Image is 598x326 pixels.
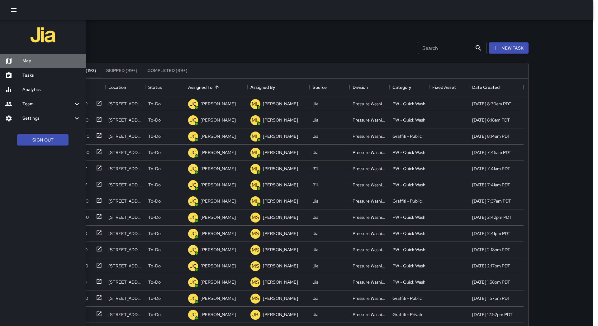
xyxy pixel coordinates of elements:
h6: Map [22,58,81,65]
h6: Settings [22,115,73,122]
button: Sign Out [17,134,69,146]
h6: Team [22,101,73,108]
img: jia-logo [31,22,55,47]
h6: Analytics [22,86,81,93]
h6: Tasks [22,72,81,79]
